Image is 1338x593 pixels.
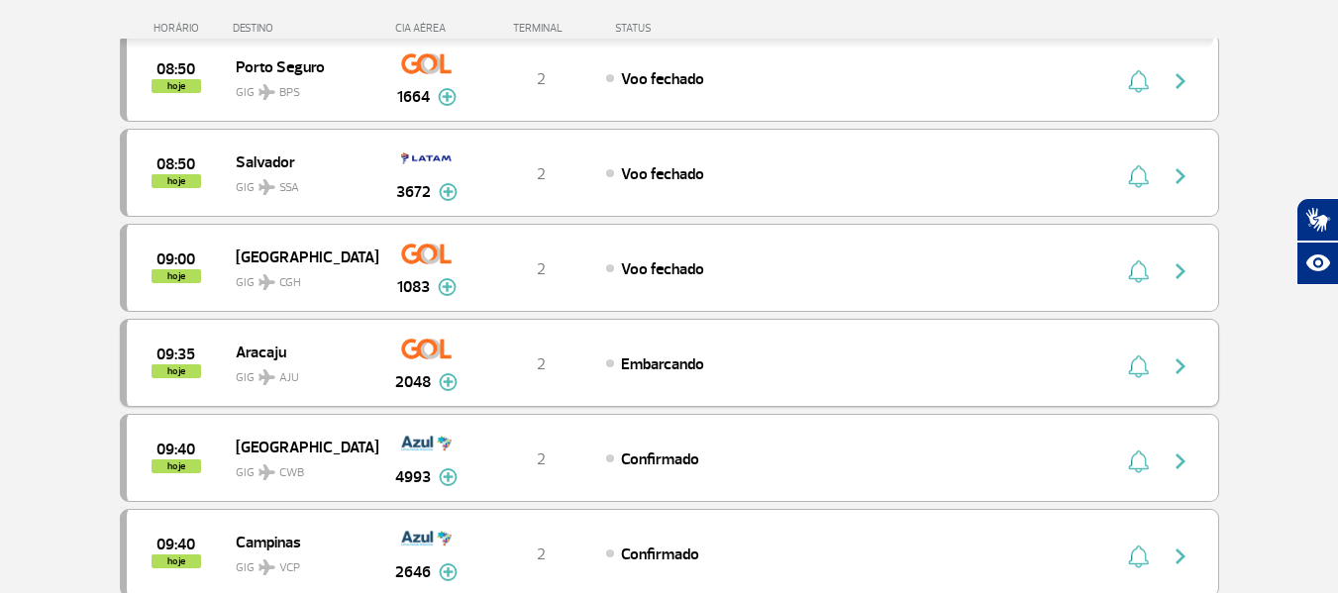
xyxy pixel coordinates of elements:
[258,179,275,195] img: destiny_airplane.svg
[156,538,195,551] span: 2025-08-28 09:40:00
[1169,449,1192,473] img: seta-direita-painel-voo.svg
[1169,354,1192,378] img: seta-direita-painel-voo.svg
[152,269,201,283] span: hoje
[236,548,362,577] span: GIG
[621,164,704,184] span: Voo fechado
[236,148,362,174] span: Salvador
[1128,69,1149,93] img: sino-painel-voo.svg
[537,69,546,89] span: 2
[537,259,546,279] span: 2
[279,464,304,482] span: CWB
[476,22,605,35] div: TERMINAL
[236,434,362,459] span: [GEOGRAPHIC_DATA]
[537,164,546,184] span: 2
[279,274,301,292] span: CGH
[236,453,362,482] span: GIG
[236,339,362,364] span: Aracaju
[397,85,430,109] span: 1664
[236,244,362,269] span: [GEOGRAPHIC_DATA]
[438,278,457,296] img: mais-info-painel-voo.svg
[236,358,362,387] span: GIG
[156,443,195,456] span: 2025-08-28 09:40:00
[279,84,300,102] span: BPS
[258,369,275,385] img: destiny_airplane.svg
[156,62,195,76] span: 2025-08-28 08:50:00
[236,529,362,554] span: Campinas
[439,373,458,391] img: mais-info-painel-voo.svg
[439,563,458,581] img: mais-info-painel-voo.svg
[621,449,699,469] span: Confirmado
[395,370,431,394] span: 2048
[258,84,275,100] img: destiny_airplane.svg
[258,464,275,480] img: destiny_airplane.svg
[396,180,431,204] span: 3672
[236,73,362,102] span: GIG
[279,369,299,387] span: AJU
[438,88,457,106] img: mais-info-painel-voo.svg
[1169,164,1192,188] img: seta-direita-painel-voo.svg
[377,22,476,35] div: CIA AÉREA
[537,544,546,564] span: 2
[258,274,275,290] img: destiny_airplane.svg
[156,157,195,171] span: 2025-08-28 08:50:00
[439,183,458,201] img: mais-info-painel-voo.svg
[1128,449,1149,473] img: sino-painel-voo.svg
[537,449,546,469] span: 2
[1296,198,1338,242] button: Abrir tradutor de língua de sinais.
[152,79,201,93] span: hoje
[1296,198,1338,285] div: Plugin de acessibilidade da Hand Talk.
[537,354,546,374] span: 2
[397,275,430,299] span: 1083
[1128,544,1149,568] img: sino-painel-voo.svg
[1296,242,1338,285] button: Abrir recursos assistivos.
[621,354,704,374] span: Embarcando
[621,259,704,279] span: Voo fechado
[395,560,431,584] span: 2646
[1128,259,1149,283] img: sino-painel-voo.svg
[1169,544,1192,568] img: seta-direita-painel-voo.svg
[1128,164,1149,188] img: sino-painel-voo.svg
[236,53,362,79] span: Porto Seguro
[1128,354,1149,378] img: sino-painel-voo.svg
[621,69,704,89] span: Voo fechado
[605,22,767,35] div: STATUS
[1169,69,1192,93] img: seta-direita-painel-voo.svg
[152,554,201,568] span: hoje
[279,559,300,577] span: VCP
[439,468,458,486] img: mais-info-painel-voo.svg
[126,22,234,35] div: HORÁRIO
[152,174,201,188] span: hoje
[1169,259,1192,283] img: seta-direita-painel-voo.svg
[258,559,275,575] img: destiny_airplane.svg
[395,465,431,489] span: 4993
[152,364,201,378] span: hoje
[233,22,377,35] div: DESTINO
[279,179,299,197] span: SSA
[236,168,362,197] span: GIG
[152,459,201,473] span: hoje
[156,252,195,266] span: 2025-08-28 09:00:00
[236,263,362,292] span: GIG
[156,347,195,361] span: 2025-08-28 09:35:00
[621,544,699,564] span: Confirmado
